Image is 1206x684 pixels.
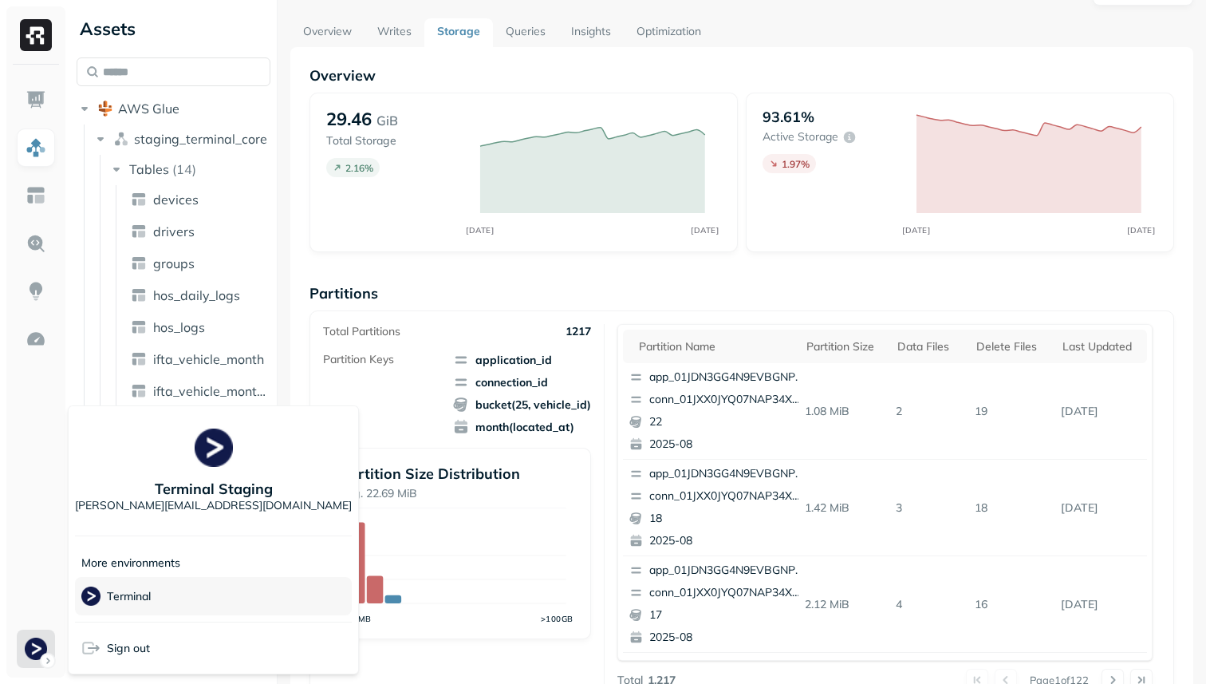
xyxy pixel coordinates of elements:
[81,556,180,571] p: More environments
[107,589,151,604] p: Terminal
[195,429,233,467] img: Terminal Staging
[107,641,150,656] span: Sign out
[81,587,100,606] img: Terminal
[75,498,352,513] p: [PERSON_NAME][EMAIL_ADDRESS][DOMAIN_NAME]
[155,480,273,498] p: Terminal Staging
